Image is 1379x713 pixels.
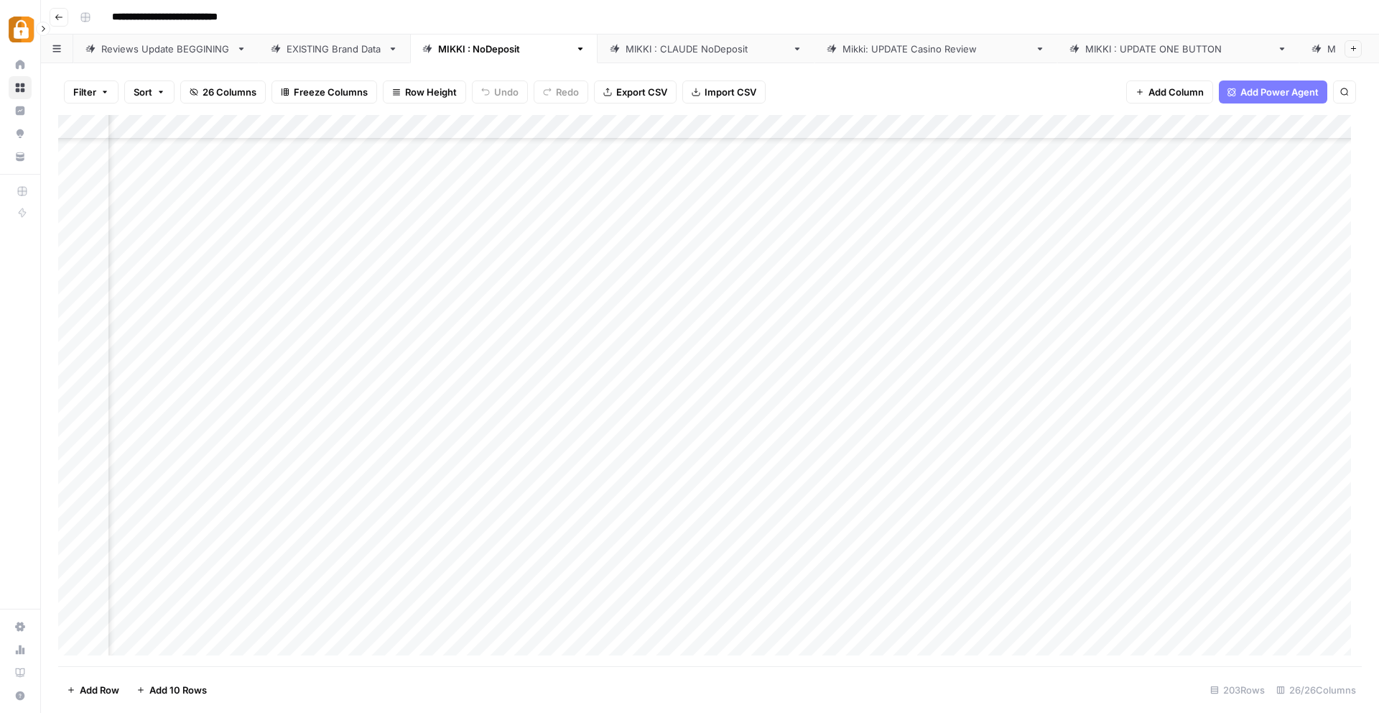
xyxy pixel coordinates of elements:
[9,11,32,47] button: Workspace: Adzz
[383,80,466,103] button: Row Height
[842,42,1029,56] div: [PERSON_NAME]: UPDATE Casino Review
[9,76,32,99] a: Browse
[128,678,215,701] button: Add 10 Rows
[180,80,266,103] button: 26 Columns
[73,85,96,99] span: Filter
[1204,678,1271,701] div: 203 Rows
[9,145,32,168] a: Your Data
[9,53,32,76] a: Home
[9,638,32,661] a: Usage
[682,80,766,103] button: Import CSV
[534,80,588,103] button: Redo
[556,85,579,99] span: Redo
[271,80,377,103] button: Freeze Columns
[405,85,457,99] span: Row Height
[1148,85,1204,99] span: Add Column
[259,34,410,63] a: EXISTING Brand Data
[149,683,207,697] span: Add 10 Rows
[134,85,152,99] span: Sort
[9,17,34,42] img: Adzz Logo
[9,122,32,145] a: Opportunities
[1126,80,1213,103] button: Add Column
[80,683,119,697] span: Add Row
[1271,678,1362,701] div: 26/26 Columns
[705,85,756,99] span: Import CSV
[814,34,1057,63] a: [PERSON_NAME]: UPDATE Casino Review
[9,99,32,122] a: Insights
[438,42,570,56] div: [PERSON_NAME] : NoDeposit
[124,80,175,103] button: Sort
[9,661,32,684] a: Learning Hub
[294,85,368,99] span: Freeze Columns
[203,85,256,99] span: 26 Columns
[64,80,119,103] button: Filter
[598,34,814,63] a: [PERSON_NAME] : [PERSON_NAME]
[287,42,382,56] div: EXISTING Brand Data
[1057,34,1299,63] a: [PERSON_NAME] : UPDATE ONE BUTTON
[101,42,231,56] div: Reviews Update BEGGINING
[9,684,32,707] button: Help + Support
[1219,80,1327,103] button: Add Power Agent
[494,85,519,99] span: Undo
[1240,85,1319,99] span: Add Power Agent
[594,80,677,103] button: Export CSV
[616,85,667,99] span: Export CSV
[58,678,128,701] button: Add Row
[73,34,259,63] a: Reviews Update BEGGINING
[9,615,32,638] a: Settings
[1085,42,1271,56] div: [PERSON_NAME] : UPDATE ONE BUTTON
[472,80,528,103] button: Undo
[410,34,598,63] a: [PERSON_NAME] : NoDeposit
[626,42,786,56] div: [PERSON_NAME] : [PERSON_NAME]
